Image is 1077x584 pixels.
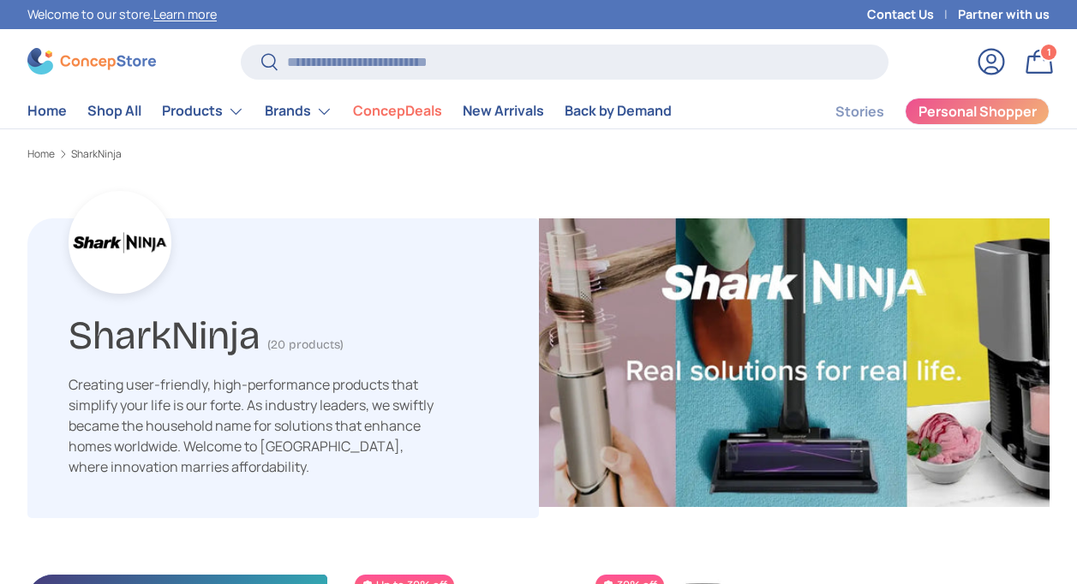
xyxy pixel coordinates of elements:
summary: Products [152,94,254,128]
a: Home [27,149,55,159]
a: ConcepDeals [353,94,442,128]
a: Back by Demand [565,94,672,128]
nav: Secondary [794,94,1050,128]
nav: Primary [27,94,672,128]
a: New Arrivals [463,94,544,128]
a: Home [27,94,67,128]
a: Partner with us [958,5,1050,24]
a: Shop All [87,94,141,128]
summary: Brands [254,94,343,128]
a: SharkNinja [71,149,122,159]
a: Products [162,94,244,128]
a: Contact Us [867,5,958,24]
div: Creating user-friendly, high-performance products that simplify your life is our forte. As indust... [69,374,443,477]
nav: Breadcrumbs [27,146,1050,162]
a: Brands [265,94,332,128]
span: 1 [1047,45,1051,58]
h1: SharkNinja [69,305,260,359]
a: Stories [835,95,884,128]
p: Welcome to our store. [27,5,217,24]
a: Learn more [153,6,217,22]
span: (20 products) [267,337,344,352]
a: Personal Shopper [905,98,1050,125]
span: Personal Shopper [918,104,1037,118]
img: SharkNinja [539,218,1050,507]
img: ConcepStore [27,48,156,74]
